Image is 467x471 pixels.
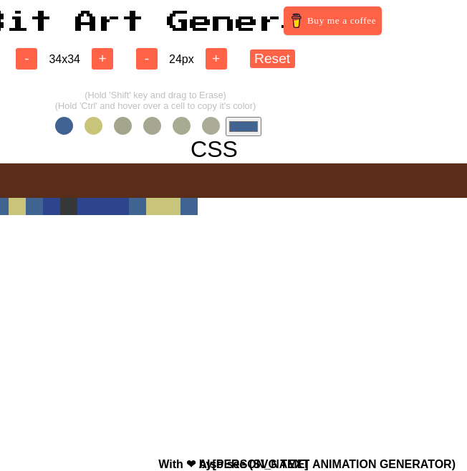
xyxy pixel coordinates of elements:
a: SVG TEXT ANIMATION GENERATOR [253,458,452,470]
button: - [136,48,158,70]
button: - [16,48,37,70]
span: CSS [191,136,238,163]
span: Buy me a coffee [307,14,376,28]
span: love [186,458,196,470]
button: Reset [250,49,295,67]
button: + [92,48,113,70]
img: Buy me a coffee [289,14,304,28]
span: Also see ( ) [198,458,456,470]
span: 34 x 34 [49,53,80,65]
a: Buy me a coffee [284,6,382,35]
span: 24 px [169,53,194,65]
button: + [206,48,227,70]
span: (Hold 'Shift' key and drag to Erase) (Hold 'Ctrl' and hover over a cell to copy it's color) [55,90,256,111]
